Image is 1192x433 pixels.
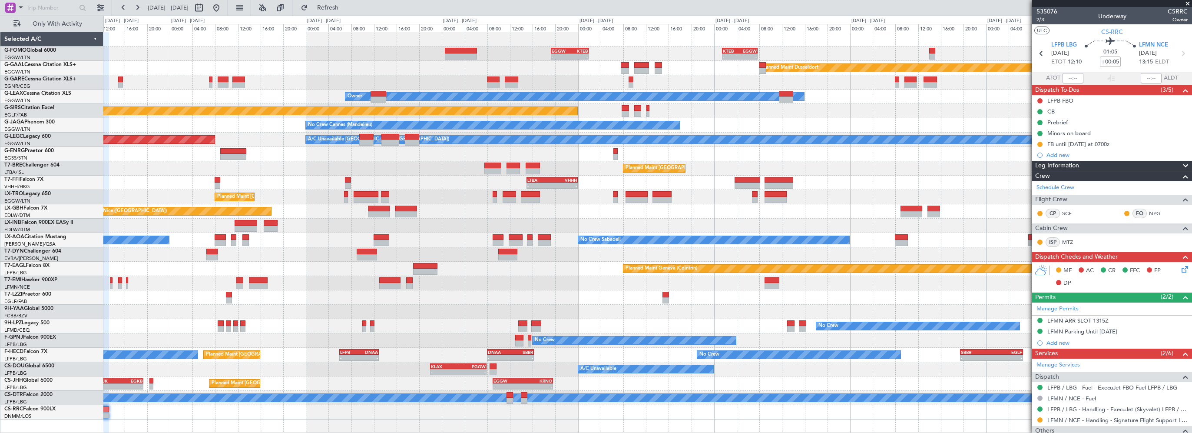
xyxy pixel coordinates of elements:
[1062,210,1082,217] a: SCF
[1035,195,1067,205] span: Flight Crew
[941,24,964,32] div: 16:00
[4,255,58,262] a: EVRA/[PERSON_NAME]
[1086,266,1094,275] span: AC
[4,263,50,268] a: T7-EAGLFalcon 8X
[4,306,53,311] a: 9H-YAAGlobal 5000
[102,24,124,32] div: 12:00
[1034,27,1050,34] button: UTC
[580,233,621,246] div: No Crew Sabadell
[1063,279,1071,288] span: DP
[4,191,23,197] span: LX-TRO
[297,1,349,15] button: Refresh
[828,24,850,32] div: 20:00
[4,148,25,153] span: G-ENRG
[4,399,27,405] a: LFPB/LBG
[1035,161,1079,171] span: Leg Information
[1132,209,1147,218] div: FO
[570,48,588,53] div: KTEB
[1036,16,1057,23] span: 2/3
[4,263,26,268] span: T7-EAGL
[601,24,623,32] div: 04:00
[1063,73,1083,83] input: --:--
[4,220,21,225] span: LX-INB
[4,277,57,283] a: T7-EMIHawker 900XP
[4,220,73,225] a: LX-INBFalcon 900EX EASy II
[4,249,24,254] span: T7-DYN
[487,24,510,32] div: 08:00
[523,378,553,383] div: KRNO
[4,134,51,139] a: G-LEGCLegacy 600
[4,378,23,383] span: CS-JHH
[4,212,30,219] a: EDLW/DTM
[4,91,71,96] a: G-LEAXCessna Citation XLS
[348,90,362,103] div: Owner
[283,24,306,32] div: 20:00
[359,355,378,360] div: -
[308,119,372,132] div: No Crew Cannes (Mandelieu)
[4,140,30,147] a: EGGW/LTN
[192,24,215,32] div: 04:00
[1047,140,1109,148] div: FB until [DATE] at 0700z
[1051,49,1069,58] span: [DATE]
[740,48,757,53] div: EGGW
[431,364,458,369] div: KLAX
[1047,395,1096,402] a: LFMN / NCE - Fuel
[4,134,23,139] span: G-LEGC
[1046,151,1188,159] div: Add new
[4,183,30,190] a: VHHH/HKG
[782,24,805,32] div: 12:00
[4,270,27,276] a: LFPB/LBG
[1047,119,1068,126] div: Prebrief
[119,384,142,389] div: -
[96,384,119,389] div: -
[1035,349,1058,359] span: Services
[4,406,56,412] a: CS-RRCFalcon 900LX
[4,298,27,305] a: EGLF/FAB
[4,335,56,340] a: F-GPNJFalcon 900EX
[306,24,328,32] div: 00:00
[4,306,24,311] span: 9H-YAA
[328,24,351,32] div: 04:00
[4,83,30,90] a: EGNR/CEG
[578,24,601,32] div: 00:00
[1035,171,1050,181] span: Crew
[443,17,477,25] div: [DATE] - [DATE]
[1046,237,1060,247] div: ISP
[119,378,142,383] div: EGKB
[714,24,737,32] div: 00:00
[646,24,669,32] div: 12:00
[552,183,577,188] div: -
[4,120,24,125] span: G-JAGA
[493,378,523,383] div: EGGW
[26,1,76,14] input: Trip Number
[4,69,30,75] a: EGGW/LTN
[1155,58,1169,67] span: ELDT
[1161,292,1173,301] span: (2/2)
[762,61,818,74] div: Planned Maint Dusseldorf
[1062,238,1082,246] a: MTZ
[340,355,359,360] div: -
[4,392,23,397] span: CS-DTR
[4,363,54,369] a: CS-DOUGlobal 6500
[818,320,838,333] div: No Crew
[1047,108,1055,115] div: CB
[4,105,21,110] span: G-SIRS
[895,24,918,32] div: 08:00
[147,24,170,32] div: 20:00
[4,292,22,297] span: T7-LZZI
[488,355,510,360] div: -
[4,292,51,297] a: T7-LZZIPraetor 600
[170,24,192,32] div: 00:00
[4,120,55,125] a: G-JAGAPhenom 300
[4,77,24,82] span: G-GARE
[991,355,1022,360] div: -
[4,226,30,233] a: EDLW/DTM
[238,24,261,32] div: 12:00
[1098,12,1126,21] div: Underway
[723,48,740,53] div: KTEB
[171,17,205,25] div: [DATE] - [DATE]
[961,350,991,355] div: SBBR
[96,378,119,383] div: HKJK
[1047,97,1073,104] div: LFPB FBO
[4,249,61,254] a: T7-DYNChallenger 604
